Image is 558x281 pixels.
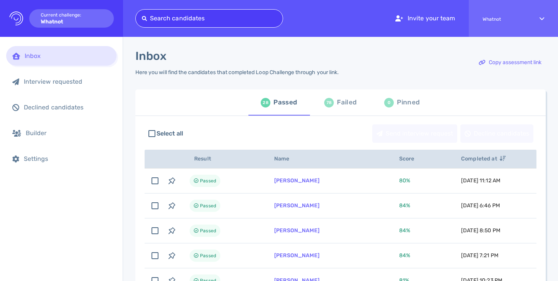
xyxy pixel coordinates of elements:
[24,78,110,85] div: Interview requested
[399,227,410,234] span: 84 %
[26,129,110,137] div: Builder
[461,177,500,184] span: [DATE] 11:12 AM
[483,17,526,22] span: Whatnot
[261,98,270,107] div: 28
[24,155,110,162] div: Settings
[200,176,216,185] span: Passed
[200,226,216,235] span: Passed
[24,104,110,111] div: Declined candidates
[461,252,498,259] span: [DATE] 7:21 PM
[399,252,410,259] span: 84 %
[135,69,339,76] div: Here you will find the candidates that completed Loop Challenge through your link.
[372,124,457,143] button: Send interview request
[397,97,420,108] div: Pinned
[337,97,356,108] div: Failed
[180,150,265,169] th: Result
[461,155,506,162] span: Completed at
[324,98,334,107] div: 78
[273,97,297,108] div: Passed
[274,177,320,184] a: [PERSON_NAME]
[200,201,216,210] span: Passed
[274,155,298,162] span: Name
[461,227,500,234] span: [DATE] 8:50 PM
[460,124,533,143] button: Decline candidates
[475,54,545,71] div: Copy assessment link
[274,252,320,259] a: [PERSON_NAME]
[274,227,320,234] a: [PERSON_NAME]
[475,53,546,72] button: Copy assessment link
[373,125,457,142] div: Send interview request
[274,202,320,209] a: [PERSON_NAME]
[384,98,394,107] div: 0
[399,177,410,184] span: 80 %
[461,202,500,209] span: [DATE] 6:46 PM
[157,129,183,138] span: Select all
[399,155,423,162] span: Score
[200,251,216,260] span: Passed
[25,52,110,60] div: Inbox
[399,202,410,209] span: 84 %
[135,49,167,63] h1: Inbox
[461,125,533,142] div: Decline candidates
